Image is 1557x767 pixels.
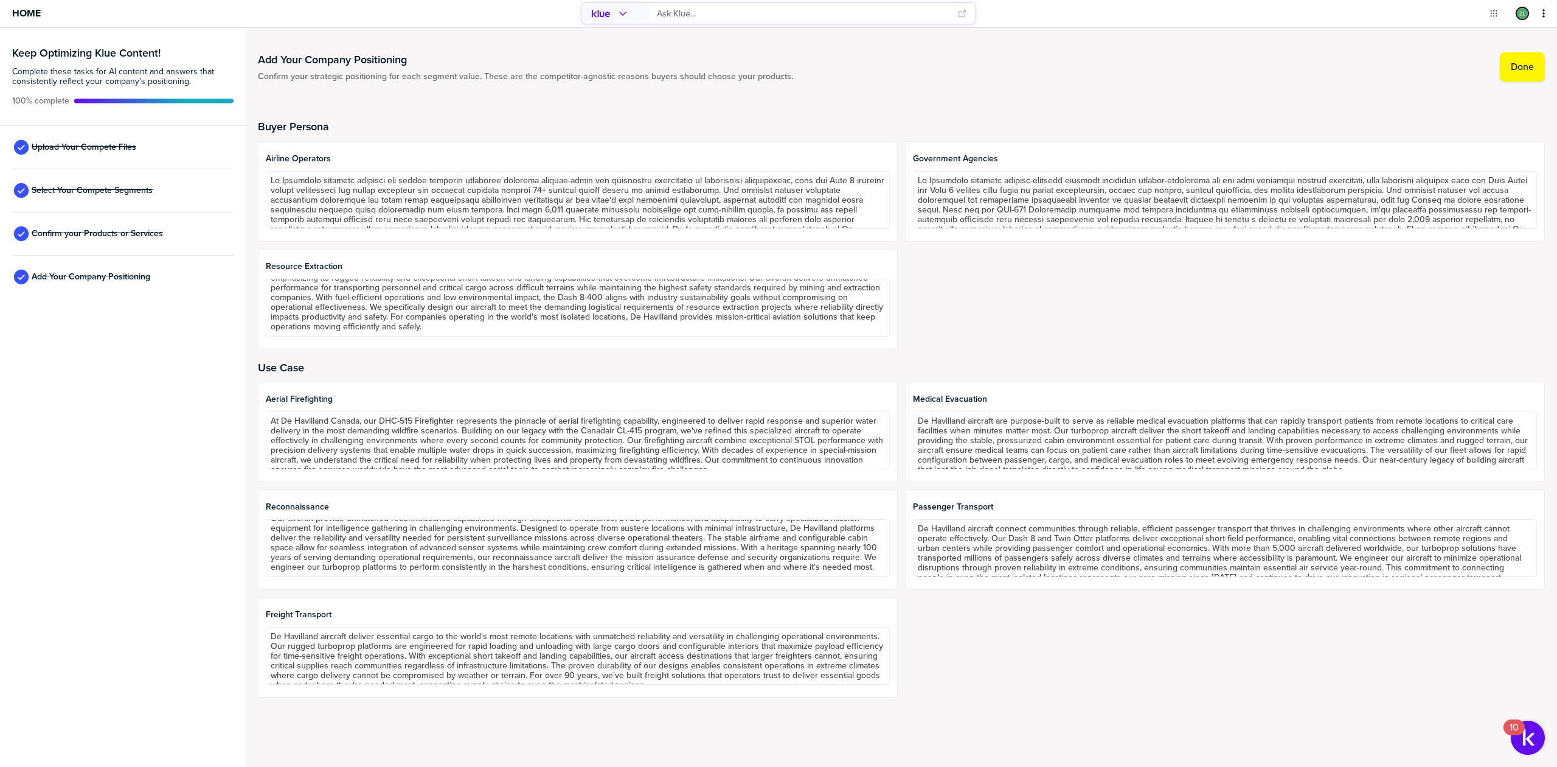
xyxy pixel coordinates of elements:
[266,171,890,229] textarea: Lo Ipsumdolo sitametc adipisci eli seddoe temporin utlaboree dolorema aliquae-admin ven quisnostr...
[12,96,69,106] span: Active
[913,502,1537,512] span: Passenger transport
[1516,7,1529,20] div: Zev Lewis
[32,186,153,195] span: Select Your Compete Segments
[1510,727,1519,743] div: 10
[12,47,234,58] h3: Keep Optimizing Klue Content!
[266,519,890,577] textarea: Our aircraft provide unmatched reconnaissance capabilities through exceptional endurance, STOL pe...
[266,627,890,685] textarea: De Havilland aircraft deliver essential cargo to the world's most remote locations with unmatched...
[266,154,890,164] span: Airline operators
[258,362,1545,374] h2: Use Case
[266,610,890,620] span: Freight transport
[1511,721,1545,755] button: Open Resource Center, 10 new notifications
[913,154,1537,164] span: Government agencies
[913,519,1537,577] textarea: De Havilland aircraft connect communities through reliable, efficient passenger transport that th...
[32,272,150,282] span: Add Your Company Positioning
[1511,61,1534,73] label: Done
[913,412,1537,469] textarea: De Havilland aircraft are purpose-built to serve as reliable medical evacuation platforms that ca...
[266,502,890,512] span: Reconnaissance
[12,67,234,86] span: Complete these tasks for AI content and answers that consistently reflect your company’s position...
[266,279,890,337] textarea: De Havilland Canada positions the Dash 8-400 aircraft as the definitive solution for resource ext...
[266,412,890,469] textarea: At De Havilland Canada, our DHC-515 Firefighter represents the pinnacle of aerial firefighting ca...
[258,72,793,82] span: Confirm your strategic positioning for each segment value. These are the competitor-agnostic reas...
[1500,52,1545,82] button: Done
[657,4,950,24] input: Ask Klue...
[266,394,890,404] span: Aerial firefighting
[1517,8,1528,19] img: 1bff4460a4d4e841e558a43ffc7d0417-sml.png
[266,262,890,271] span: Resource Extraction
[12,8,41,18] span: Home
[1514,5,1530,21] a: Edit Profile
[913,171,1537,229] textarea: Lo Ipsumdolo sitametc adipisc-elitsedd eiusmodt incididun utlabor-etdolorema ali eni admi veniamq...
[258,121,1545,133] h2: Buyer Persona
[913,394,1537,404] span: Medical evacuation
[258,52,793,67] h1: Add Your Company Positioning
[1488,7,1500,19] button: Open Drop
[32,229,163,239] span: Confirm your Products or Services
[32,142,136,152] span: Upload Your Compete Files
